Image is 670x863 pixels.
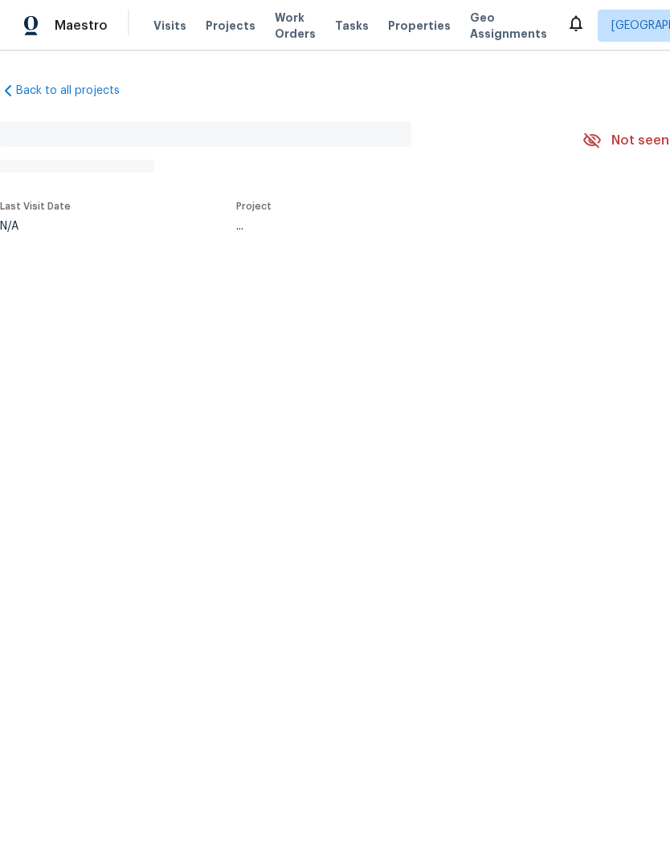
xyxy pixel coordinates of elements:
[335,20,369,31] span: Tasks
[153,18,186,34] span: Visits
[275,10,316,42] span: Work Orders
[388,18,451,34] span: Properties
[236,202,272,211] span: Project
[206,18,255,34] span: Projects
[55,18,108,34] span: Maestro
[236,221,545,232] div: ...
[470,10,547,42] span: Geo Assignments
